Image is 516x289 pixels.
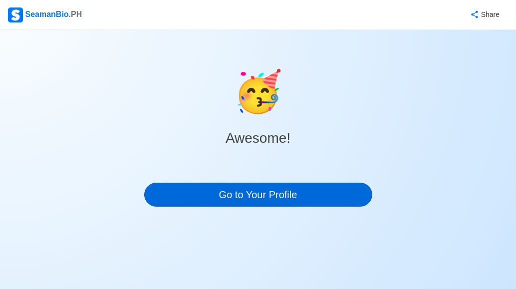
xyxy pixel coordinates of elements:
[460,5,508,24] button: Share
[69,10,82,18] span: .PH
[8,7,23,22] img: Logo
[144,183,372,207] a: Go to Your Profile
[226,130,290,147] h3: Awesome!
[8,7,82,22] div: SeamanBio
[233,62,283,122] span: celebrate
